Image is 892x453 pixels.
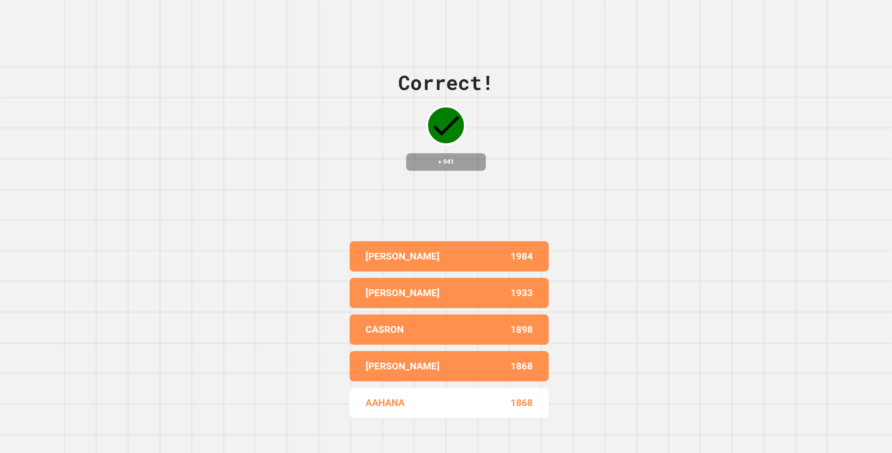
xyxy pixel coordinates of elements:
p: 1898 [511,322,533,337]
p: [PERSON_NAME] [366,286,440,300]
p: 1868 [511,396,533,410]
p: 1933 [511,286,533,300]
h4: + 941 [414,157,478,167]
p: [PERSON_NAME] [366,249,440,264]
div: Correct! [398,68,494,98]
p: [PERSON_NAME] [366,359,440,373]
p: 1984 [511,249,533,264]
p: AAHANA [366,396,405,410]
p: 1868 [511,359,533,373]
p: CASRON [366,322,404,337]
